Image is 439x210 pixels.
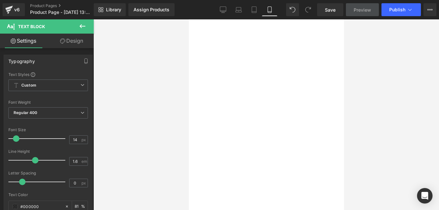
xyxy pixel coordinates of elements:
[8,193,88,197] div: Text Color
[81,159,87,163] span: em
[14,110,37,115] b: Regular 400
[302,3,315,16] button: Redo
[3,3,25,16] a: v6
[94,3,126,16] a: New Library
[286,3,299,16] button: Undo
[8,128,88,132] div: Font Size
[8,149,88,154] div: Line Height
[8,55,35,64] div: Typography
[381,3,421,16] button: Publish
[106,7,121,13] span: Library
[354,6,371,13] span: Preview
[262,3,277,16] a: Mobile
[30,10,92,15] span: Product Page - [DATE] 13:52:38
[81,181,87,185] span: px
[21,83,36,88] b: Custom
[8,100,88,105] div: Font Weight
[325,6,336,13] span: Save
[48,34,95,48] a: Design
[8,171,88,175] div: Letter Spacing
[417,188,433,204] div: Open Intercom Messenger
[20,203,62,210] input: Color
[246,3,262,16] a: Tablet
[30,3,104,8] a: Product Pages
[134,7,169,12] div: Assign Products
[13,5,21,14] div: v6
[231,3,246,16] a: Laptop
[8,72,88,77] div: Text Styles
[81,138,87,142] span: px
[346,3,379,16] a: Preview
[423,3,436,16] button: More
[215,3,231,16] a: Desktop
[18,24,45,29] span: Text Block
[389,7,405,12] span: Publish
